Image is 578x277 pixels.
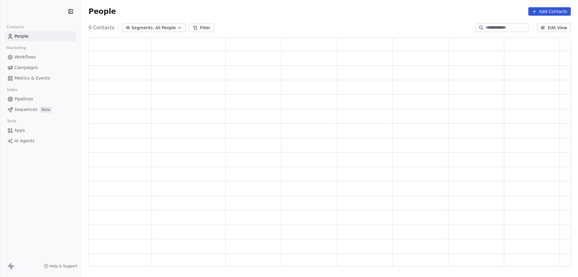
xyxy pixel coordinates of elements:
span: Metrics & Events [14,75,50,81]
button: Filter [189,24,214,32]
a: AI Agents [5,136,76,146]
span: Workflows [14,54,36,60]
span: Segments: [132,25,154,31]
span: Pipelines [14,96,33,102]
span: All People [155,25,176,31]
span: Beta [40,107,52,113]
span: Campaigns [14,65,38,71]
span: People [14,33,29,39]
span: Contacts [4,23,26,32]
span: Marketing [4,43,29,52]
a: People [5,31,76,41]
span: Help & Support [50,264,77,269]
a: Metrics & Events [5,73,76,83]
span: 0 Contacts [89,24,114,31]
a: Campaigns [5,63,76,73]
a: Apps [5,125,76,135]
span: Tools [4,117,19,126]
span: AI Agents [14,138,35,144]
span: People [89,7,116,16]
a: Pipelines [5,94,76,104]
a: Workflows [5,52,76,62]
span: Apps [14,127,25,134]
button: Add Contacts [528,7,571,16]
span: Sequences [14,106,37,113]
a: Help & Support [44,264,77,269]
span: Sales [4,85,20,94]
a: SequencesBeta [5,105,76,115]
button: Edit View [537,24,571,32]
